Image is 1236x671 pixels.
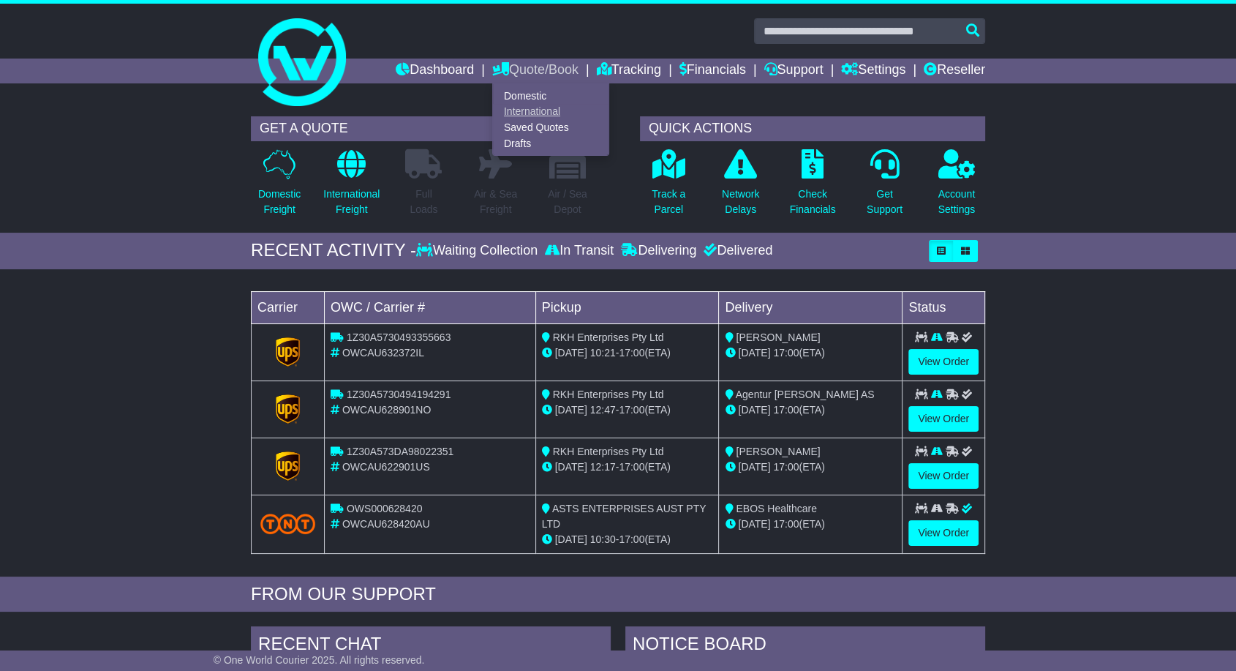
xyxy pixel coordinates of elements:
[700,243,772,259] div: Delivered
[738,404,770,416] span: [DATE]
[736,389,875,400] span: Agentur [PERSON_NAME] AS
[773,404,799,416] span: 17:00
[542,460,713,475] div: - (ETA)
[396,59,474,83] a: Dashboard
[773,461,799,473] span: 17:00
[258,187,301,217] p: Domestic Freight
[416,243,541,259] div: Waiting Collection
[867,187,902,217] p: Get Support
[725,460,896,475] div: (ETA)
[342,347,424,359] span: OWCAU632372IL
[738,518,770,530] span: [DATE]
[493,88,608,104] a: Domestic
[535,291,719,323] td: Pickup
[325,291,536,323] td: OWC / Carrier #
[619,404,644,416] span: 17:00
[492,59,579,83] a: Quote/Book
[493,135,608,151] a: Drafts
[590,461,616,473] span: 12:17
[789,149,837,225] a: CheckFinancials
[736,503,817,514] span: EBOS Healthcare
[597,59,661,83] a: Tracking
[347,331,451,343] span: 1Z30A5730493355663
[736,446,820,457] span: [PERSON_NAME]
[617,243,700,259] div: Delivering
[542,345,713,361] div: - (ETA)
[938,187,976,217] p: Account Settings
[276,394,301,424] img: GetCarrierServiceLogo
[908,463,979,489] a: View Order
[251,116,596,141] div: GET A QUOTE
[773,347,799,359] span: 17:00
[908,406,979,432] a: View Order
[738,347,770,359] span: [DATE]
[493,120,608,136] a: Saved Quotes
[619,533,644,545] span: 17:00
[738,461,770,473] span: [DATE]
[257,149,301,225] a: DomesticFreight
[590,347,616,359] span: 10:21
[625,626,985,666] div: NOTICE BOARD
[619,461,644,473] span: 17:00
[252,291,325,323] td: Carrier
[474,187,517,217] p: Air & Sea Freight
[640,116,985,141] div: QUICK ACTIONS
[342,518,430,530] span: OWCAU628420AU
[492,83,609,156] div: Quote/Book
[725,517,896,532] div: (ETA)
[541,243,617,259] div: In Transit
[590,533,616,545] span: 10:30
[251,240,416,261] div: RECENT ACTIVITY -
[342,461,430,473] span: OWCAU622901US
[721,149,760,225] a: NetworkDelays
[773,518,799,530] span: 17:00
[323,187,380,217] p: International Freight
[251,584,985,605] div: FROM OUR SUPPORT
[866,149,903,225] a: GetSupport
[938,149,976,225] a: AccountSettings
[405,187,442,217] p: Full Loads
[555,461,587,473] span: [DATE]
[590,404,616,416] span: 12:47
[276,337,301,367] img: GetCarrierServiceLogo
[722,187,759,217] p: Network Delays
[260,514,315,533] img: TNT_Domestic.png
[553,389,664,400] span: RKH Enterprises Pty Ltd
[924,59,985,83] a: Reseller
[347,503,423,514] span: OWS000628420
[555,533,587,545] span: [DATE]
[652,187,685,217] p: Track a Parcel
[679,59,746,83] a: Financials
[214,654,425,666] span: © One World Courier 2025. All rights reserved.
[347,446,453,457] span: 1Z30A573DA98022351
[553,446,664,457] span: RKH Enterprises Pty Ltd
[553,331,664,343] span: RKH Enterprises Pty Ltd
[736,331,820,343] span: [PERSON_NAME]
[790,187,836,217] p: Check Financials
[555,347,587,359] span: [DATE]
[719,291,902,323] td: Delivery
[542,402,713,418] div: - (ETA)
[323,149,380,225] a: InternationalFreight
[725,345,896,361] div: (ETA)
[555,404,587,416] span: [DATE]
[651,149,686,225] a: Track aParcel
[725,402,896,418] div: (ETA)
[342,404,431,416] span: OWCAU628901NO
[251,626,611,666] div: RECENT CHAT
[619,347,644,359] span: 17:00
[841,59,905,83] a: Settings
[493,104,608,120] a: International
[542,503,706,530] span: ASTS ENTERPRISES AUST PTY LTD
[542,532,713,547] div: - (ETA)
[908,349,979,375] a: View Order
[764,59,823,83] a: Support
[908,520,979,546] a: View Order
[347,389,451,400] span: 1Z30A5730494194291
[902,291,985,323] td: Status
[276,451,301,481] img: GetCarrierServiceLogo
[548,187,587,217] p: Air / Sea Depot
